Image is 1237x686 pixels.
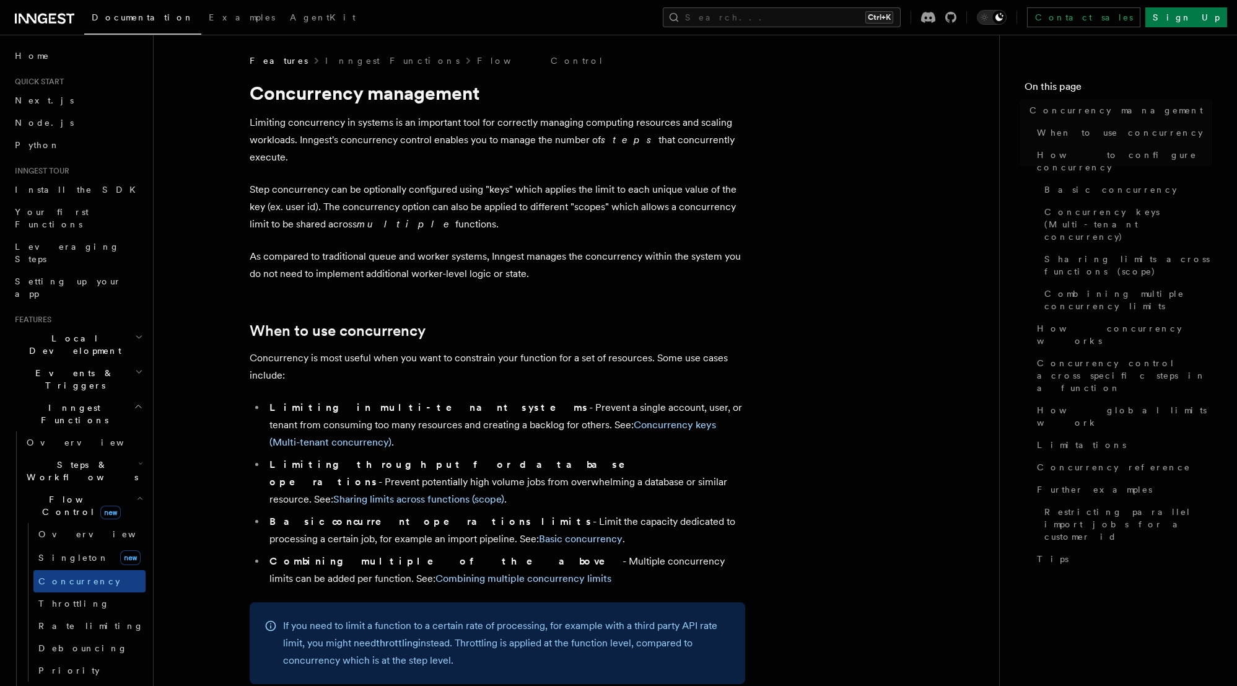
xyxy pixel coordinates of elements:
[266,553,745,587] li: - Multiple concurrency limits can be added per function. See:
[15,140,60,150] span: Python
[1044,206,1212,243] span: Concurrency keys (Multi-tenant concurrency)
[266,456,745,508] li: - Prevent potentially high volume jobs from overwhelming a database or similar resource. See: .
[1032,317,1212,352] a: How concurrency works
[1044,288,1212,312] span: Combining multiple concurrency limits
[1037,357,1212,394] span: Concurrency control across specific steps in a function
[33,523,146,545] a: Overview
[1037,322,1212,347] span: How concurrency works
[977,10,1007,25] button: Toggle dark mode
[250,55,308,67] span: Features
[10,270,146,305] a: Setting up your app
[266,513,745,548] li: - Limit the capacity dedicated to processing a certain job, for example an import pipeline. See: .
[865,11,893,24] kbd: Ctrl+K
[1032,548,1212,570] a: Tips
[1037,461,1191,473] span: Concurrency reference
[10,201,146,235] a: Your first Functions
[22,431,146,454] a: Overview
[10,315,51,325] span: Features
[250,181,745,233] p: Step concurrency can be optionally configured using "keys" which applies the limit to each unique...
[1039,283,1212,317] a: Combining multiple concurrency limits
[92,12,194,22] span: Documentation
[22,493,136,518] span: Flow Control
[15,185,143,195] span: Install the SDK
[1025,99,1212,121] a: Concurrency management
[539,533,623,545] a: Basic concurrency
[100,506,121,519] span: new
[1039,501,1212,548] a: Restricting parallel import jobs for a customer id
[1032,456,1212,478] a: Concurrency reference
[1027,7,1140,27] a: Contact sales
[1037,149,1212,174] span: How to configure concurrency
[15,118,74,128] span: Node.js
[10,235,146,270] a: Leveraging Steps
[357,218,455,230] em: multiple
[1044,253,1212,278] span: Sharing limits across functions (scope)
[601,134,658,146] em: steps
[250,322,426,340] a: When to use concurrency
[1039,178,1212,201] a: Basic concurrency
[10,45,146,67] a: Home
[663,7,901,27] button: Search...Ctrl+K
[15,95,74,105] span: Next.js
[38,666,100,675] span: Priority
[250,248,745,283] p: As compared to traditional queue and worker systems, Inngest manages the concurrency within the s...
[1037,439,1126,451] span: Limitations
[1032,121,1212,144] a: When to use concurrency
[283,617,730,669] p: If you need to limit a function to a certain rate of processing, for example with a third party A...
[10,367,135,392] span: Events & Triggers
[477,55,604,67] a: Flow Control
[1032,352,1212,399] a: Concurrency control across specific steps in a function
[250,114,745,166] p: Limiting concurrency in systems is an important tool for correctly managing computing resources a...
[15,242,120,264] span: Leveraging Steps
[38,599,110,609] span: Throttling
[209,12,275,22] span: Examples
[10,327,146,362] button: Local Development
[1039,248,1212,283] a: Sharing limits across functions (scope)
[38,553,109,563] span: Singleton
[38,576,120,586] span: Concurrency
[269,402,589,413] strong: Limiting in multi-tenant systems
[38,621,144,631] span: Rate limiting
[1032,399,1212,434] a: How global limits work
[325,55,460,67] a: Inngest Functions
[1032,144,1212,178] a: How to configure concurrency
[33,570,146,592] a: Concurrency
[33,545,146,570] a: Singletonnew
[33,637,146,659] a: Debouncing
[33,592,146,615] a: Throttling
[15,207,89,229] span: Your first Functions
[1044,183,1177,196] span: Basic concurrency
[15,276,121,299] span: Setting up your app
[1039,201,1212,248] a: Concurrency keys (Multi-tenant concurrency)
[22,459,138,483] span: Steps & Workflows
[10,178,146,201] a: Install the SDK
[1032,434,1212,456] a: Limitations
[1145,7,1227,27] a: Sign Up
[282,4,363,33] a: AgentKit
[10,112,146,134] a: Node.js
[10,134,146,156] a: Python
[1037,404,1212,429] span: How global limits work
[22,454,146,488] button: Steps & Workflows
[10,332,135,357] span: Local Development
[1037,483,1152,496] span: Further examples
[290,12,356,22] span: AgentKit
[84,4,201,35] a: Documentation
[10,397,146,431] button: Inngest Functions
[1032,478,1212,501] a: Further examples
[1029,104,1203,117] span: Concurrency management
[38,643,128,653] span: Debouncing
[376,637,418,649] a: throttling
[333,493,504,505] a: Sharing limits across functions (scope)
[33,615,146,637] a: Rate limiting
[201,4,282,33] a: Examples
[27,438,154,447] span: Overview
[120,550,141,565] span: new
[435,573,611,584] a: Combining multiple concurrency limits
[250,82,745,104] h1: Concurrency management
[10,362,146,397] button: Events & Triggers
[33,659,146,682] a: Priority
[1037,553,1069,565] span: Tips
[269,459,642,488] strong: Limiting throughput for database operations
[10,77,64,87] span: Quick start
